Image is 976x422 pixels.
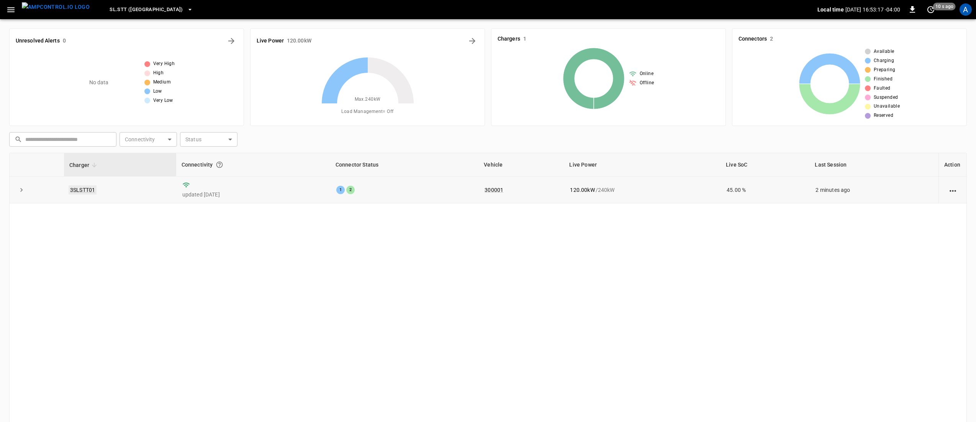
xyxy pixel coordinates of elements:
[22,2,90,12] img: ampcontrol.io logo
[63,37,66,45] h6: 0
[721,177,809,203] td: 45.00 %
[355,96,381,103] span: Max. 240 kW
[874,48,894,56] span: Available
[257,37,284,45] h6: Live Power
[213,158,226,172] button: Connection between the charger and our software.
[817,6,844,13] p: Local time
[153,97,173,105] span: Very Low
[106,2,196,17] button: SL.STT ([GEOGRAPHIC_DATA])
[960,3,972,16] div: profile-icon
[346,186,355,194] div: 2
[570,186,594,194] p: 120.00 kW
[182,158,325,172] div: Connectivity
[153,79,171,86] span: Medium
[845,6,900,13] p: [DATE] 16:53:17 -04:00
[809,153,938,177] th: Last Session
[938,153,966,177] th: Action
[874,75,892,83] span: Finished
[570,186,714,194] div: / 240 kW
[933,3,956,10] span: 10 s ago
[564,153,721,177] th: Live Power
[925,3,937,16] button: set refresh interval
[640,70,653,78] span: Online
[874,112,893,119] span: Reserved
[287,37,311,45] h6: 120.00 kW
[153,88,162,95] span: Low
[153,69,164,77] span: High
[466,35,478,47] button: Energy Overview
[69,160,99,170] span: Charger
[874,66,896,74] span: Preparing
[341,108,393,116] span: Load Management = Off
[225,35,237,47] button: All Alerts
[809,177,938,203] td: 2 minutes ago
[739,35,767,43] h6: Connectors
[182,191,324,198] p: updated [DATE]
[330,153,478,177] th: Connector Status
[153,60,175,68] span: Very High
[770,35,773,43] h6: 2
[640,79,654,87] span: Offline
[16,184,27,196] button: expand row
[721,153,809,177] th: Live SoC
[110,5,183,14] span: SL.STT ([GEOGRAPHIC_DATA])
[69,185,97,195] a: 3SLSTT01
[16,37,60,45] h6: Unresolved Alerts
[498,35,520,43] h6: Chargers
[948,186,958,194] div: action cell options
[874,103,900,110] span: Unavailable
[336,186,345,194] div: 1
[874,85,891,92] span: Faulted
[485,187,503,193] a: 300001
[89,79,109,87] p: No data
[874,57,894,65] span: Charging
[523,35,526,43] h6: 1
[478,153,564,177] th: Vehicle
[874,94,898,101] span: Suspended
